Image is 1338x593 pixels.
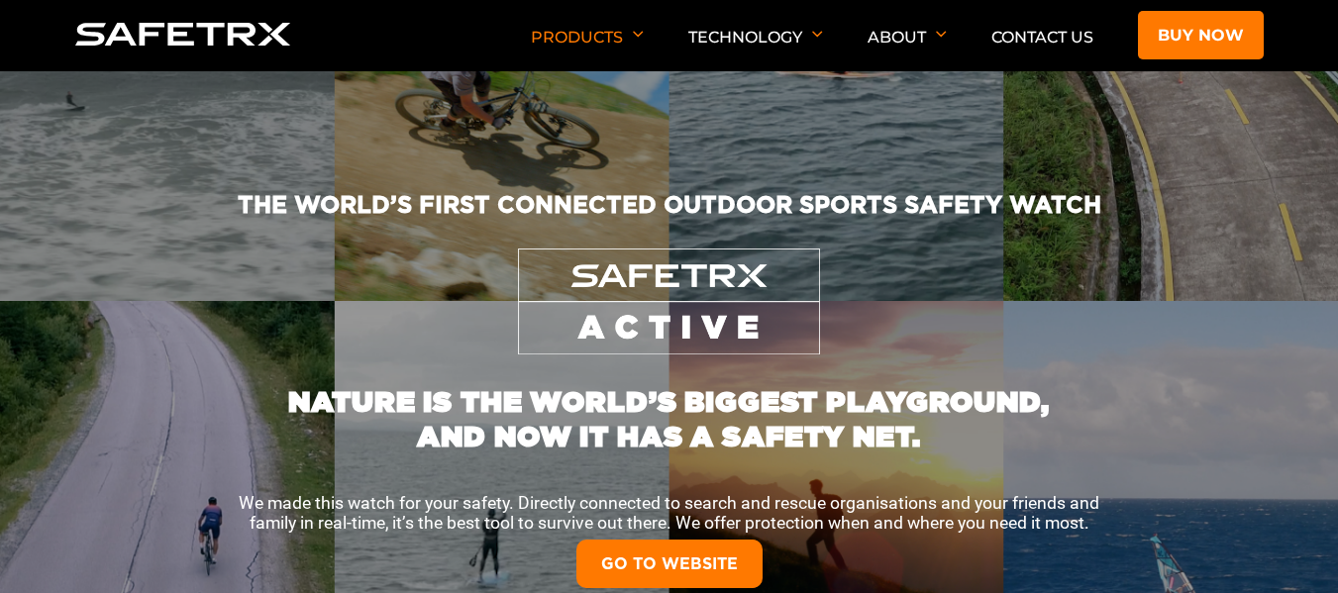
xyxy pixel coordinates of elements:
img: Arrow down icon [812,31,823,38]
p: Technology [688,28,823,71]
h1: NATURE IS THE WORLD’S BIGGEST PLAYGROUND, AND NOW IT HAS A SAFETY NET. [273,354,1066,453]
p: We made this watch for your safety. Directly connected to search and rescue organisations and you... [224,493,1115,533]
p: Products [531,28,644,71]
a: GO TO WEBSITE [576,540,763,588]
a: Contact Us [991,28,1093,47]
h2: THE WORLD’S FIRST CONNECTED OUTDOOR SPORTS SAFETY WATCH [134,190,1204,248]
img: SafeTrx Active Logo [518,248,819,355]
img: Logo SafeTrx [75,23,291,46]
a: Buy now [1138,11,1264,59]
p: About [868,28,947,71]
img: Arrow down icon [633,31,644,38]
img: Arrow down icon [936,31,947,38]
